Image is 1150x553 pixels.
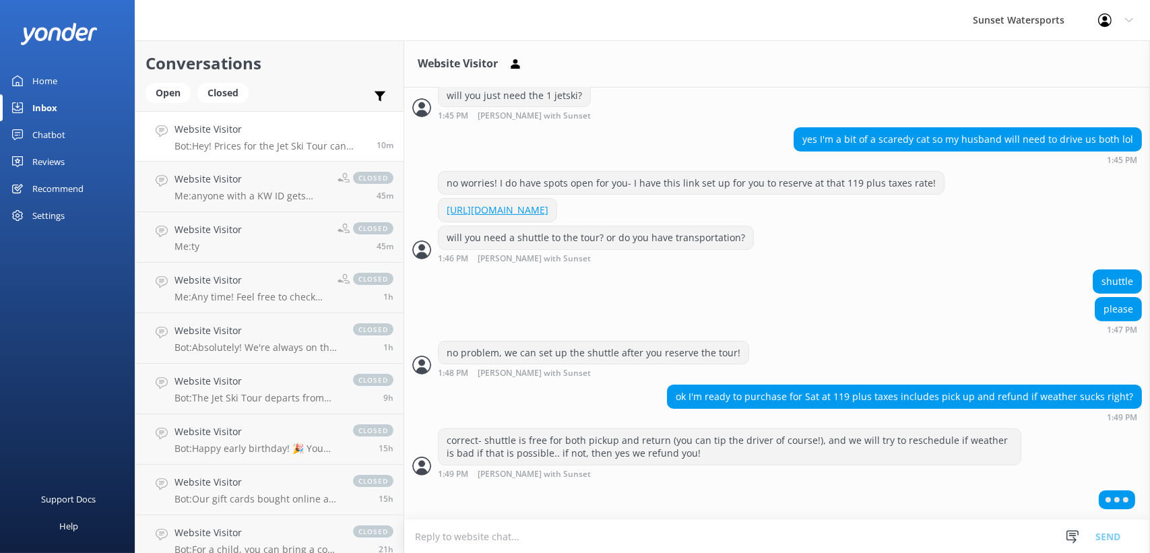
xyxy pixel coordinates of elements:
div: ok I'm ready to purchase for Sat at 119 plus taxes includes pick up and refund if weather sucks r... [668,385,1141,408]
div: Sep 23 2025 12:45pm (UTC -05:00) America/Cancun [794,155,1142,164]
div: no worries! I do have spots open for you- I have this link set up for you to reserve at that 119 ... [439,172,944,195]
span: Sep 23 2025 03:34am (UTC -05:00) America/Cancun [383,392,393,403]
p: Bot: The Jet Ski Tour departs from either [GEOGRAPHIC_DATA] ([STREET_ADDRESS][PERSON_NAME]) or [G... [174,392,340,404]
div: correct- shuttle is free for both pickup and return (you can tip the driver of course!), and we w... [439,429,1021,465]
strong: 1:48 PM [438,369,468,378]
h2: Conversations [146,51,393,76]
span: closed [353,475,393,487]
strong: 1:45 PM [438,112,468,121]
span: Sep 22 2025 09:23pm (UTC -05:00) America/Cancun [379,443,393,454]
a: Website VisitorMe:Any time! Feel free to check back if anything comes up! Free parking available ... [135,263,404,313]
span: closed [353,222,393,234]
h4: Website Visitor [174,374,340,389]
strong: 1:49 PM [1107,414,1137,422]
a: Website VisitorBot:The Jet Ski Tour departs from either [GEOGRAPHIC_DATA] ([STREET_ADDRESS][PERSO... [135,364,404,414]
span: closed [353,424,393,436]
strong: 1:45 PM [1107,156,1137,164]
p: Me: anyone with a KW ID gets those rates on that page and you can reserve with the main office! D... [174,190,327,202]
h4: Website Visitor [174,122,366,137]
h3: Website Visitor [418,55,498,73]
span: Sep 23 2025 12:40pm (UTC -05:00) America/Cancun [377,139,393,151]
h4: Website Visitor [174,172,327,187]
a: Open [146,85,197,100]
div: Settings [32,202,65,229]
a: Website VisitorBot:Absolutely! We're always on the lookout for awesome team members. You can chec... [135,313,404,364]
span: closed [353,323,393,335]
strong: 1:49 PM [438,470,468,479]
div: no problem, we can set up the shuttle after you reserve the tour! [439,341,748,364]
span: [PERSON_NAME] with Sunset [478,470,591,479]
span: Sep 23 2025 10:54am (UTC -05:00) America/Cancun [383,341,393,353]
span: [PERSON_NAME] with Sunset [478,369,591,378]
div: will you just need the 1 jetski? [439,84,590,107]
span: [PERSON_NAME] with Sunset [478,112,591,121]
span: Sep 23 2025 12:05pm (UTC -05:00) America/Cancun [377,190,393,201]
div: Inbox [32,94,57,121]
div: Recommend [32,175,84,202]
span: closed [353,374,393,386]
div: Chatbot [32,121,65,148]
a: Website VisitorBot:Hey! Prices for the Jet Ski Tour can vary by date and availability, so it's be... [135,111,404,162]
div: Help [59,513,78,540]
span: Sep 22 2025 09:12pm (UTC -05:00) America/Cancun [379,493,393,505]
a: Website VisitorMe:anyone with a KW ID gets those rates on that page and you can reserve with the ... [135,162,404,212]
strong: 1:46 PM [438,255,468,263]
h4: Website Visitor [174,424,340,439]
div: Sep 23 2025 12:46pm (UTC -05:00) America/Cancun [438,253,754,263]
div: yes I'm a bit of a scaredy cat so my husband will need to drive us both lol [794,128,1141,151]
img: yonder-white-logo.png [20,23,98,45]
div: will you need a shuttle to the tour? or do you have transportation? [439,226,753,249]
strong: 1:47 PM [1107,326,1137,334]
a: Website VisitorBot:Happy early birthday! 🎉 You can enjoy a free birthday trip on your exact birth... [135,414,404,465]
a: [URL][DOMAIN_NAME] [447,203,548,216]
h4: Website Visitor [174,222,242,237]
h4: Website Visitor [174,273,327,288]
a: Website VisitorBot:Our gift cards bought online are offered at our lowest possible prices, and bo... [135,465,404,515]
span: closed [353,172,393,184]
p: Me: ty [174,240,242,253]
p: Bot: Absolutely! We're always on the lookout for awesome team members. You can check out our curr... [174,341,340,354]
div: Closed [197,83,249,103]
div: Open [146,83,191,103]
span: closed [353,273,393,285]
div: Support Docs [42,486,96,513]
div: Sep 23 2025 12:49pm (UTC -05:00) America/Cancun [438,469,1021,479]
div: Sep 23 2025 12:48pm (UTC -05:00) America/Cancun [438,368,749,378]
div: Home [32,67,57,94]
p: Bot: Our gift cards bought online are offered at our lowest possible prices, and booking directly... [174,493,340,505]
span: Sep 23 2025 11:47am (UTC -05:00) America/Cancun [383,291,393,302]
a: Website VisitorMe:tyclosed45m [135,212,404,263]
p: Bot: Happy early birthday! 🎉 You can enjoy a free birthday trip on your exact birthday, with some... [174,443,340,455]
span: closed [353,525,393,538]
span: [PERSON_NAME] with Sunset [478,255,591,263]
div: Reviews [32,148,65,175]
p: Me: Any time! Feel free to check back if anything comes up! Free parking available at the [GEOGRA... [174,291,327,303]
div: Sep 23 2025 12:45pm (UTC -05:00) America/Cancun [438,110,635,121]
div: please [1095,298,1141,321]
div: Sep 23 2025 12:49pm (UTC -05:00) America/Cancun [667,412,1142,422]
h4: Website Visitor [174,475,340,490]
p: Bot: Hey! Prices for the Jet Ski Tour can vary by date and availability, so it's best to check th... [174,140,366,152]
a: Closed [197,85,255,100]
div: shuttle [1093,270,1141,293]
h4: Website Visitor [174,525,340,540]
span: Sep 23 2025 12:04pm (UTC -05:00) America/Cancun [377,240,393,252]
h4: Website Visitor [174,323,340,338]
div: Sep 23 2025 12:47pm (UTC -05:00) America/Cancun [1095,325,1142,334]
